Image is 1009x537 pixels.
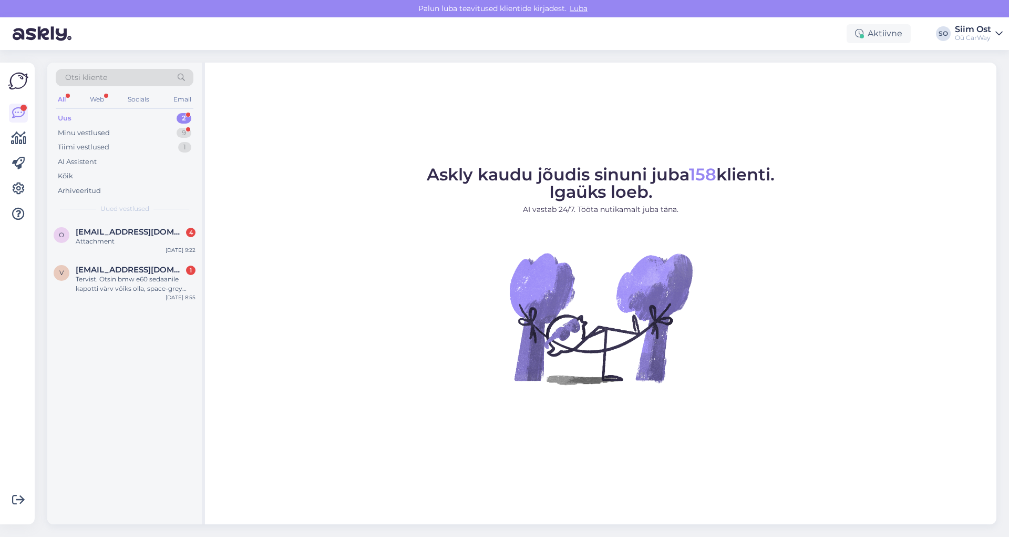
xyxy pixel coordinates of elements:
span: voldemarkomarov050@gmail.com [76,265,185,275]
div: Tiimi vestlused [58,142,109,153]
span: v [59,269,64,277]
span: Uued vestlused [100,204,149,214]
div: Email [171,93,193,106]
div: SO [936,26,951,41]
span: Otsi kliente [65,72,107,83]
div: Aktiivne [847,24,911,43]
span: Askly kaudu jõudis sinuni juba klienti. Igaüks loeb. [427,164,775,202]
img: No Chat active [506,224,695,413]
div: Web [88,93,106,106]
span: o [59,231,64,239]
div: Socials [126,93,151,106]
div: AI Assistent [58,157,97,167]
div: Arhiveeritud [58,186,101,196]
div: [DATE] 8:55 [166,293,195,301]
div: All [56,93,68,106]
span: oleirainer@gmail.com [76,227,185,237]
div: [DATE] 9:22 [166,246,195,254]
div: 4 [186,228,195,237]
div: 1 [186,266,195,275]
span: 158 [689,164,716,185]
div: Attachment [76,237,195,246]
p: AI vastab 24/7. Tööta nutikamalt juba täna. [427,204,775,215]
div: 9 [177,128,191,138]
div: Siim Ost [955,25,991,34]
div: Kõik [58,171,73,181]
div: Tervist. Otsin bmw e60 sedaanile kapotti värv võiks olla, space-grey metallic [76,275,195,293]
div: Minu vestlused [58,128,110,138]
img: Askly Logo [8,71,28,91]
a: Siim OstOü CarWay [955,25,1003,42]
div: Oü CarWay [955,34,991,42]
span: Luba [567,4,591,13]
div: Uus [58,113,71,124]
div: 1 [178,142,191,153]
div: 2 [177,113,191,124]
